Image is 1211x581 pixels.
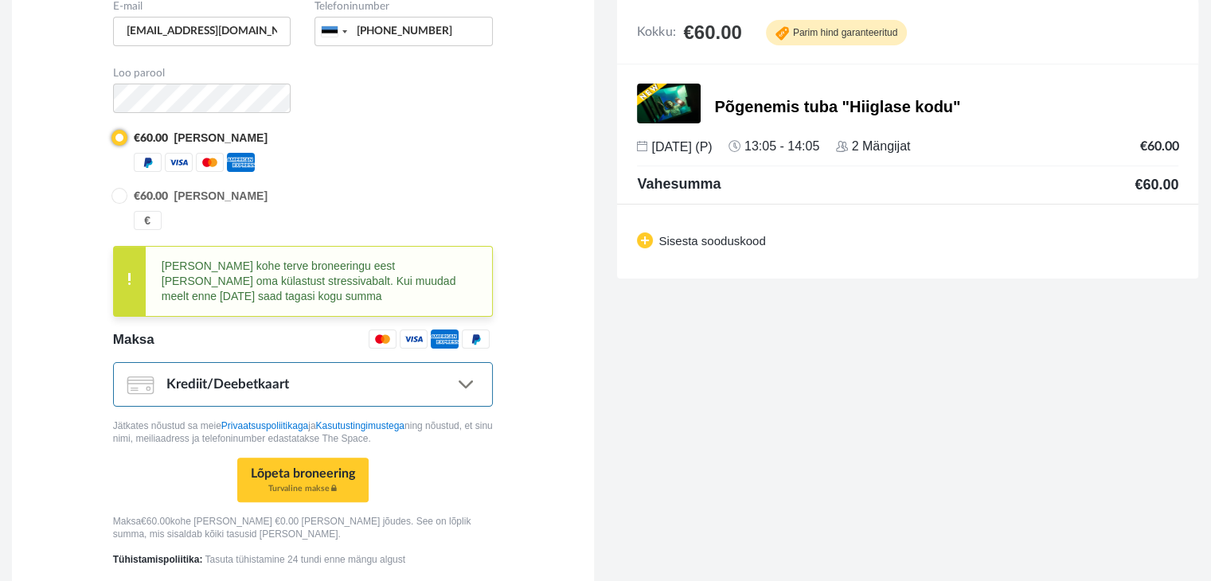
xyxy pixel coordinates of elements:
span: [PERSON_NAME] kohe terve broneeringu eest [PERSON_NAME] oma külastust stressivabalt. Kui muudad m... [162,259,456,302]
div: Estonia (Eesti): +372 [315,18,352,45]
span: 2 Mängijat [836,139,911,153]
td: [PERSON_NAME] [127,188,293,205]
img: 2ed94b438f0d52aaf.jpg [637,84,701,123]
b: Tühistamispoliitika: [113,554,203,565]
img: Sisesta sooduskood [637,232,653,248]
span: Kokku: [637,25,675,40]
span: Parim hind garanteeritud [775,26,897,41]
td: €60.00 [1116,139,1179,154]
button: Lõpeta broneeringTurvaline makse [237,458,369,502]
span: 13:05 - 14:05 [729,139,819,153]
span: €60.00 [1135,177,1178,193]
input: example@gmail.com [113,17,291,46]
b: €60.00 [134,133,168,144]
p: Jätkates nõustud sa meie ja ning nõustud, et sinu nimi, meiliaadress ja telefoninumber edastataks... [113,419,493,445]
a: Krediit/Deebetkaart [113,362,493,407]
span: €60.00 [683,22,741,43]
span: Põgenemis tuba "Hiiglase kodu" [714,97,960,116]
span: Krediit/Deebetkaart [166,377,289,391]
a: Privaatsuspoliitikaga [221,420,308,431]
span: €60.00 [141,516,170,527]
a: Kasutustingimustega [316,420,404,431]
span: [DATE] (P) [637,140,712,154]
span: Vahesumma [637,177,721,191]
input: 1234567890 [314,17,493,46]
div: Sularaha [134,211,162,230]
a: Sisesta sooduskood [637,232,765,251]
p: Maksa kohe [PERSON_NAME] €0.00 [PERSON_NAME] jõudes. See on lõplik summa, mis sisaldab kõiki tasu... [113,515,493,540]
span: Tasuta tühistamine 24 tundi enne mängu algust [205,554,406,565]
label: Loo parool [113,65,165,81]
td: [PERSON_NAME] [127,130,293,146]
b: €60.00 [134,191,168,202]
div: Maksa [113,329,493,350]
